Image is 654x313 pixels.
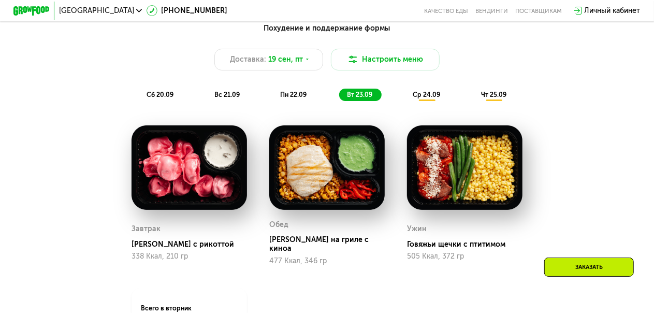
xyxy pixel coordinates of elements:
[214,91,240,98] span: вс 21.09
[407,252,522,261] div: 505 Ккал, 372 гр
[132,222,161,236] div: Завтрак
[347,91,372,98] span: вт 23.09
[407,222,427,236] div: Ужин
[230,54,266,65] span: Доставка:
[544,258,634,277] div: Заказать
[132,240,254,249] div: [PERSON_NAME] с рикоттой
[407,240,529,249] div: Говяжьи щечки с птитимом
[59,7,134,15] span: [GEOGRAPHIC_DATA]
[132,252,246,261] div: 338 Ккал, 210 гр
[331,49,440,70] button: Настроить меню
[280,91,307,98] span: пн 22.09
[269,257,384,265] div: 477 Ккал, 346 гр
[147,5,227,16] a: [PHONE_NUMBER]
[413,91,441,98] span: ср 24.09
[58,23,596,34] div: Похудение и поддержание формы
[269,218,288,232] div: Обед
[425,7,469,15] a: Качество еды
[147,91,173,98] span: сб 20.09
[269,235,391,253] div: [PERSON_NAME] на гриле с киноа
[585,5,641,16] div: Личный кабинет
[268,54,303,65] span: 19 сен, пт
[516,7,562,15] div: поставщикам
[481,91,506,98] span: чт 25.09
[476,7,508,15] a: Вендинги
